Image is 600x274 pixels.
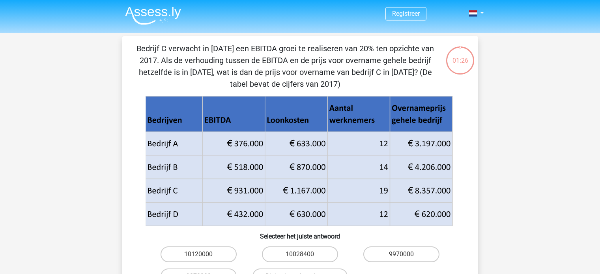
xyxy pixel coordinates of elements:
[125,6,181,25] img: Assessly
[262,246,338,262] label: 10028400
[135,43,436,90] p: Bedrijf C verwacht in [DATE] een EBITDA groei te realiseren van 20% ten opzichte van 2017. Als de...
[363,246,439,262] label: 9970000
[135,226,465,240] h6: Selecteer het juiste antwoord
[445,46,475,65] div: 01:26
[392,10,420,17] a: Registreer
[161,246,237,262] label: 10120000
